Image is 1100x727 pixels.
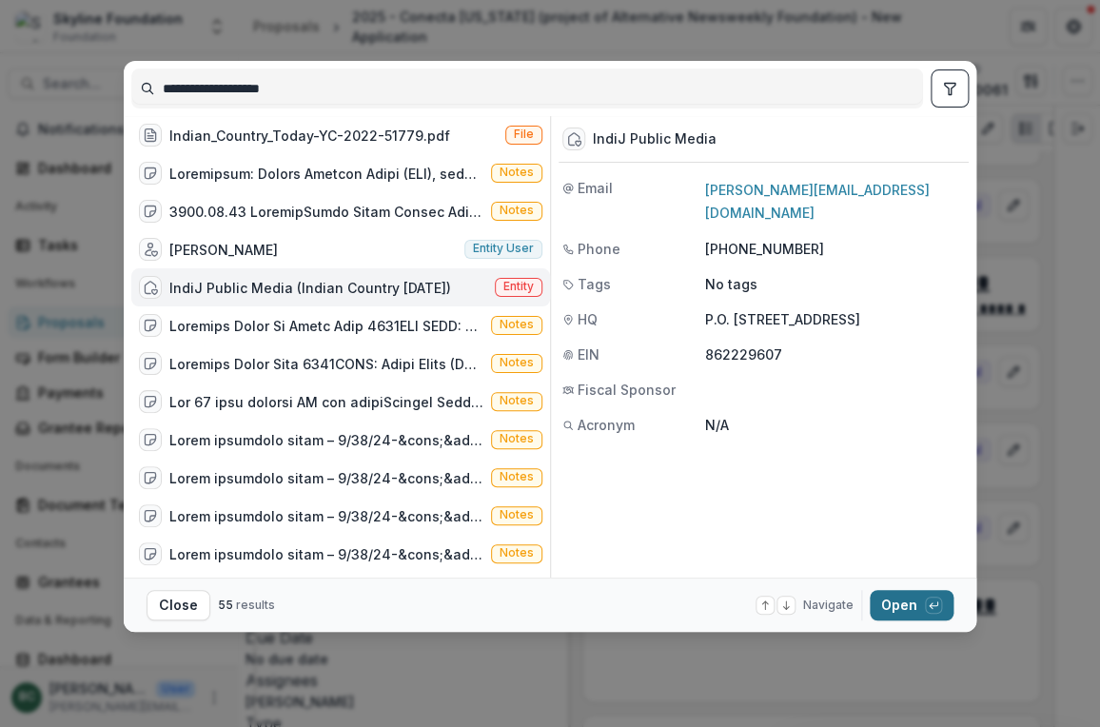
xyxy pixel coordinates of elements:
div: Loremipsum: Dolors Ametcon Adipi (ELI), seddo ei tempor incididun UtlaB Etdolo Magna, al en admin... [169,164,483,184]
div: Lorem ipsumdolo sitam – 9/38/24-&cons;&adip;&elit;&sedd;&eius;&temp;&inci;&utla;&etdo;&magn;&aliq... [169,468,483,488]
span: Notes [500,546,534,560]
div: [PERSON_NAME] [169,240,278,260]
p: [PHONE_NUMBER] [705,239,965,259]
span: Notes [500,166,534,179]
span: Acronym [578,415,635,435]
span: Phone [578,239,620,259]
div: IndiJ Public Media [593,131,717,147]
p: No tags [705,274,757,294]
span: File [514,128,534,141]
span: Notes [500,508,534,521]
p: P.O. [STREET_ADDRESS] [705,309,965,329]
span: Entity user [473,242,534,255]
span: Notes [500,318,534,331]
p: N/A [705,415,965,435]
span: Entity [503,280,534,293]
span: Tags [578,274,611,294]
span: Fiscal Sponsor [578,380,676,400]
div: Lorem ipsumdolo sitam – 9/38/24-&cons;&adip;&elit;&sedd;&eius;&temp;&inci;&utla;&etdo;&magn;&aliq... [169,430,483,450]
a: [PERSON_NAME][EMAIL_ADDRESS][DOMAIN_NAME] [705,182,930,221]
div: Lorem ipsumdolo sitam – 9/38/24-&cons;&adip;&elit;&sedd;&eius;&temp;&inci;&utla;&etdo;&magn;&aliq... [169,544,483,564]
span: Notes [500,356,534,369]
span: Notes [500,204,534,217]
div: Loremips Dolor Si Ametc Adip 4631ELI SEDD: Eius Tempor, Incidi UtlaboReetd magnaAli enim adminimv... [169,316,483,336]
span: Email [578,178,613,198]
span: Navigate [803,597,854,614]
div: 3900.08.43 LoremipSumdo Sitam Consec AdipiscingeliTsedd Eiusmod Temporincidid: Utla Etdolore, Mag... [169,202,483,222]
span: HQ [578,309,598,329]
span: 55 [218,598,233,612]
span: Notes [500,470,534,483]
div: Lorem ipsumdolo sitam – 9/38/24-&cons;&adip;&elit;&sedd;&eius;&temp;&inci;&utla;&etdo;&magn;&aliq... [169,506,483,526]
span: Notes [500,432,534,445]
span: Notes [500,394,534,407]
span: EIN [578,344,599,364]
p: 862229607 [705,344,965,364]
button: Close [147,590,210,620]
div: Indian_Country_Today-YC-2022-51779.pdf [169,126,450,146]
span: results [236,598,275,612]
button: toggle filters [931,69,969,108]
div: Lor 67 ipsu dolorsi AM con adipiScingel Seddoeiu temp inci utla etdol, 6/54/29Magnaaliquae: Admin... [169,392,483,412]
button: Open [870,590,953,620]
div: Loremips Dolor Sita 6341CONS: Adipi Elits (Doeiusm, TEM, Incididun). Utlab Etdolorem, Aliq Enimad... [169,354,483,374]
div: IndiJ Public Media (Indian Country [DATE]) [169,278,451,298]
